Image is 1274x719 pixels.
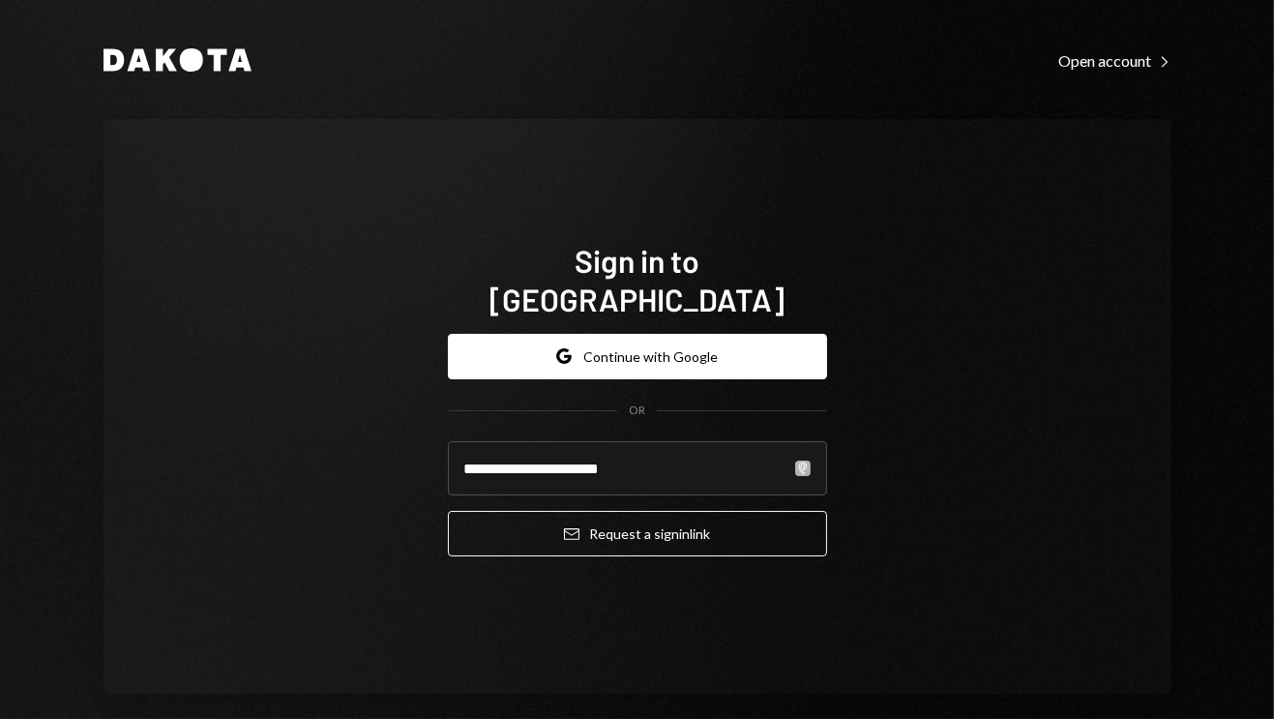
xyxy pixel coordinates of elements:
[448,241,827,318] h1: Sign in to [GEOGRAPHIC_DATA]
[1059,51,1171,71] div: Open account
[1059,49,1171,71] a: Open account
[448,334,827,379] button: Continue with Google
[448,511,827,556] button: Request a signinlink
[629,403,645,419] div: OR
